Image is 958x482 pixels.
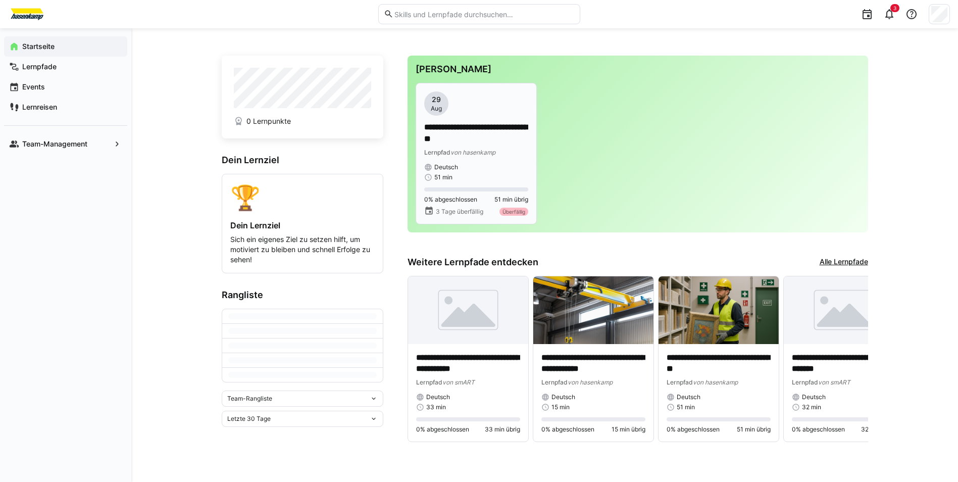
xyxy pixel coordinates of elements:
span: 0% abgeschlossen [667,425,720,433]
span: Lernpfad [667,378,693,386]
span: 51 min [434,173,452,181]
span: 32 min übrig [861,425,896,433]
img: image [533,276,653,344]
span: 0 Lernpunkte [246,116,291,126]
span: Team-Rangliste [227,395,272,403]
span: 15 min [551,403,570,411]
h3: [PERSON_NAME] [416,64,860,75]
h3: Rangliste [222,290,383,301]
span: 3 Tage überfällig [436,208,483,216]
span: 32 min [802,403,821,411]
span: Deutsch [677,393,700,401]
div: 🏆 [230,182,375,212]
h3: Dein Lernziel [222,155,383,166]
span: 51 min [677,403,695,411]
div: Überfällig [499,208,528,216]
span: 15 min übrig [612,425,645,433]
span: von hasenkamp [693,378,738,386]
span: 3 [893,5,896,11]
p: Sich ein eigenes Ziel zu setzen hilft, um motiviert zu bleiben und schnell Erfolge zu sehen! [230,234,375,265]
span: 29 [432,94,441,105]
span: 0% abgeschlossen [792,425,845,433]
span: 51 min übrig [494,196,528,204]
span: Deutsch [434,163,458,171]
img: image [659,276,779,344]
span: von hasenkamp [450,149,495,156]
img: image [408,276,528,344]
img: image [784,276,904,344]
a: Alle Lernpfade [820,257,868,268]
span: 0% abgeschlossen [541,425,594,433]
span: von smART [442,378,475,386]
span: von hasenkamp [568,378,613,386]
input: Skills und Lernpfade durchsuchen… [393,10,574,19]
span: Lernpfad [424,149,450,156]
span: Deutsch [551,393,575,401]
span: 0% abgeschlossen [424,196,477,204]
span: 51 min übrig [737,425,771,433]
span: Lernpfad [541,378,568,386]
span: von smART [818,378,850,386]
span: Lernpfad [792,378,818,386]
span: 0% abgeschlossen [416,425,469,433]
span: 33 min übrig [485,425,520,433]
span: Letzte 30 Tage [227,415,271,423]
span: Aug [431,105,442,113]
span: Lernpfad [416,378,442,386]
h4: Dein Lernziel [230,220,375,230]
span: Deutsch [802,393,826,401]
span: Deutsch [426,393,450,401]
span: 33 min [426,403,446,411]
h3: Weitere Lernpfade entdecken [408,257,538,268]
